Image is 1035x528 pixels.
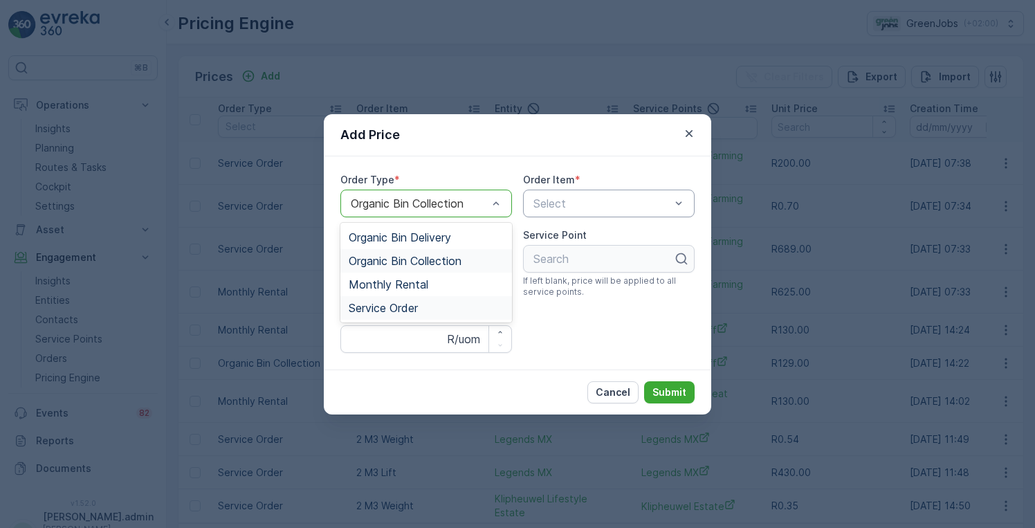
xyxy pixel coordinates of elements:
[523,174,575,185] label: Order Item
[644,381,695,403] button: Submit
[587,381,639,403] button: Cancel
[349,231,451,244] span: Organic Bin Delivery
[349,278,428,291] span: Monthly Rental
[596,385,630,399] p: Cancel
[652,385,686,399] p: Submit
[349,255,461,267] span: Organic Bin Collection
[447,331,480,347] p: R/uom
[340,174,394,185] label: Order Type
[523,275,695,298] span: If left blank, price will be applied to all service points.
[340,125,400,145] p: Add Price
[523,229,587,241] label: Service Point
[533,195,670,212] p: Select
[349,302,418,314] span: Service Order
